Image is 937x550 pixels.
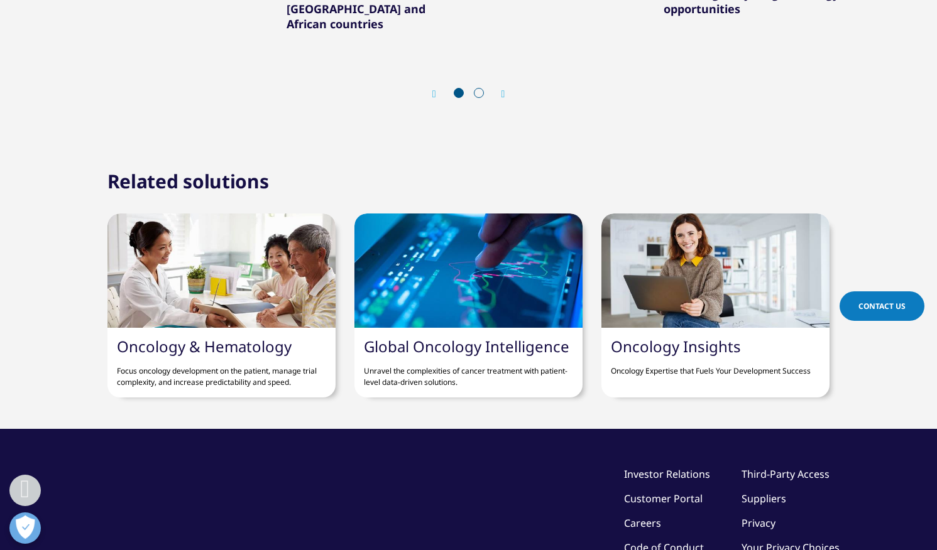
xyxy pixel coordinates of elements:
[624,516,661,530] a: Careers
[858,301,906,311] span: Contact Us
[742,492,786,505] a: Suppliers
[489,88,505,100] div: Next slide
[432,88,449,100] div: Previous slide
[107,169,269,194] h2: Related solutions
[611,356,820,377] p: Oncology Expertise that Fuels Your Development Success
[840,291,924,321] a: Contact Us
[624,467,710,481] a: Investor Relations
[611,336,741,357] a: Oncology Insights
[742,467,830,481] a: Third-Party Access
[117,336,292,357] a: Oncology & Hematology
[624,492,703,505] a: Customer Portal
[117,356,326,388] p: Focus oncology development on the patient, manage trial complexity, and increase predictability a...
[9,512,41,544] button: Open Preferences
[742,516,775,530] a: Privacy
[364,356,573,388] p: Unravel the complexities of cancer treatment with patient-level data-driven solutions.
[364,336,569,357] a: Global Oncology Intelligence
